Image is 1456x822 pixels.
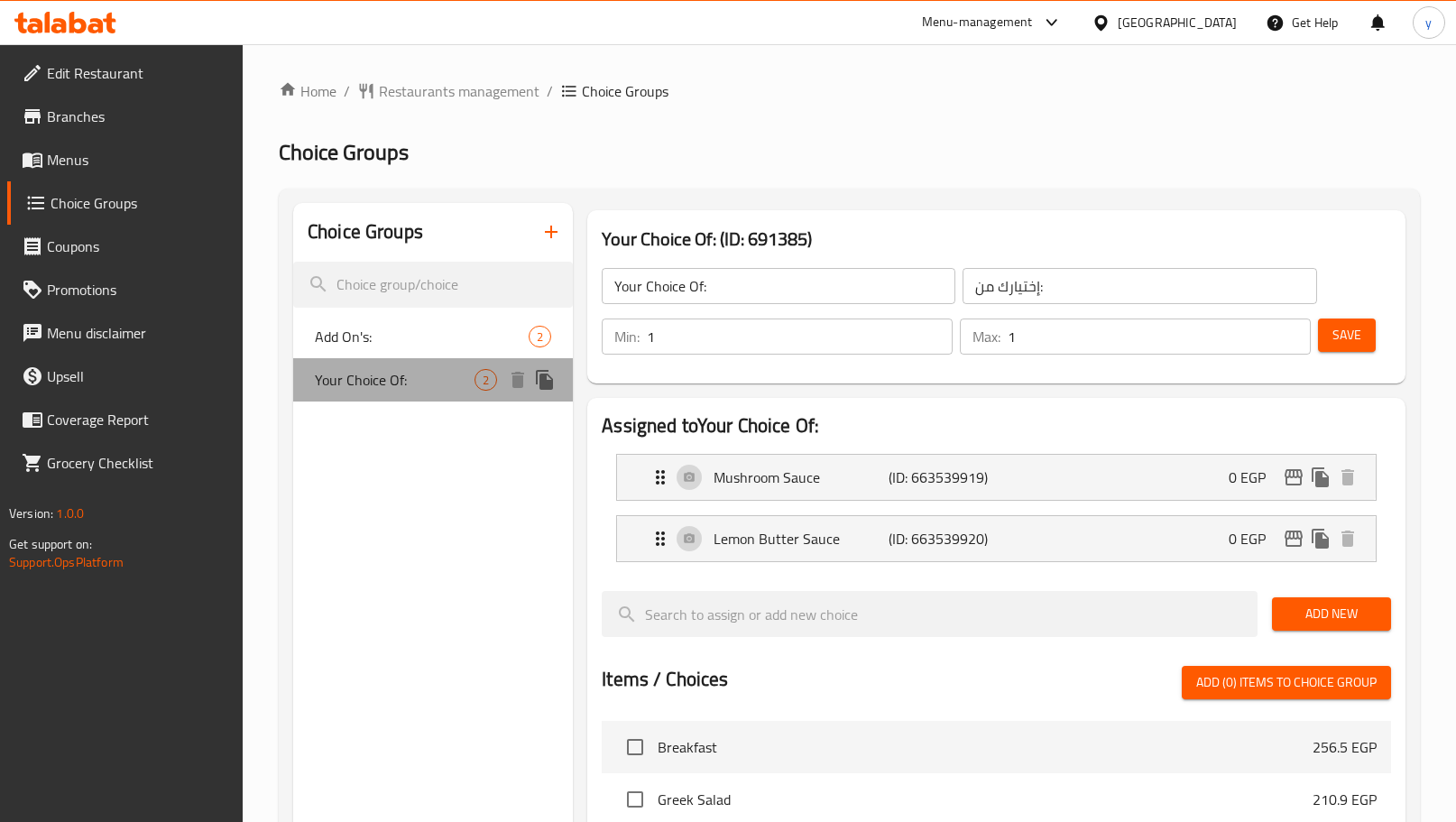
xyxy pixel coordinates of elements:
span: Get support on: [9,532,92,556]
span: Add New [1286,603,1377,625]
span: Add (0) items to choice group [1196,671,1377,694]
a: Restaurants management [357,80,539,102]
span: y [1425,13,1432,32]
span: Restaurants management [379,80,539,102]
span: Promotions [47,279,229,300]
p: (ID: 663539920) [889,528,1005,550]
span: Grocery Checklist [47,452,229,474]
p: 256.5 EGP [1313,736,1377,758]
button: edit [1280,464,1307,491]
a: Edit Restaurant [7,51,244,95]
div: Expand [617,516,1376,561]
span: Upsell [47,365,229,387]
li: Expand [602,508,1391,569]
span: Breakfast [658,736,1313,758]
div: Menu-management [922,12,1033,33]
span: Edit Restaurant [47,62,229,84]
span: Choice Groups [582,80,668,102]
p: 0 EGP [1229,528,1280,550]
button: delete [1334,525,1361,552]
div: Add On's:2 [293,315,573,358]
p: (ID: 663539919) [889,466,1005,488]
h2: Choice Groups [308,218,423,245]
span: Greek Salad [658,789,1313,810]
p: Lemon Butter Sauce [714,528,889,550]
a: Promotions [7,268,244,311]
li: Expand [602,447,1391,508]
span: Save [1332,324,1361,346]
li: / [547,80,553,102]
span: 2 [530,328,550,346]
input: search [602,591,1257,637]
span: Select choice [616,780,654,818]
a: Coverage Report [7,398,244,441]
button: Save [1318,319,1376,352]
span: Menus [47,149,229,171]
div: [GEOGRAPHIC_DATA] [1118,13,1237,32]
div: Expand [617,455,1376,500]
span: Your Choice Of: [315,369,475,391]
a: Support.OpsPlatform [9,550,124,574]
a: Home [279,80,336,102]
span: Branches [47,106,229,127]
p: 0 EGP [1229,466,1280,488]
button: duplicate [531,366,558,393]
a: Menus [7,138,244,181]
p: Min: [614,326,640,347]
div: Choices [529,326,551,347]
p: Max: [972,326,1000,347]
input: search [293,262,573,308]
button: delete [504,366,531,393]
span: Choice Groups [51,192,229,214]
a: Branches [7,95,244,138]
button: duplicate [1307,525,1334,552]
button: Add (0) items to choice group [1182,666,1391,699]
h3: Your Choice Of: (ID: 691385) [602,225,1391,254]
h2: Items / Choices [602,666,728,693]
div: Your Choice Of:2deleteduplicate [293,358,573,402]
a: Menu disclaimer [7,311,244,355]
button: Add New [1272,597,1391,631]
p: Mushroom Sauce [714,466,889,488]
a: Choice Groups [7,181,244,225]
span: 1.0.0 [56,502,84,525]
span: Select choice [616,728,654,766]
span: Version: [9,502,53,525]
span: Coverage Report [47,409,229,430]
div: Choices [475,369,497,391]
h2: Assigned to Your Choice Of: [602,412,1391,439]
button: edit [1280,525,1307,552]
button: delete [1334,464,1361,491]
span: Choice Groups [279,132,409,172]
nav: breadcrumb [279,80,1420,102]
button: duplicate [1307,464,1334,491]
span: Add On's: [315,326,529,347]
a: Coupons [7,225,244,268]
p: 210.9 EGP [1313,789,1377,810]
span: Coupons [47,236,229,257]
a: Upsell [7,355,244,398]
li: / [344,80,350,102]
span: 2 [475,372,496,389]
a: Grocery Checklist [7,441,244,485]
span: Menu disclaimer [47,322,229,344]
